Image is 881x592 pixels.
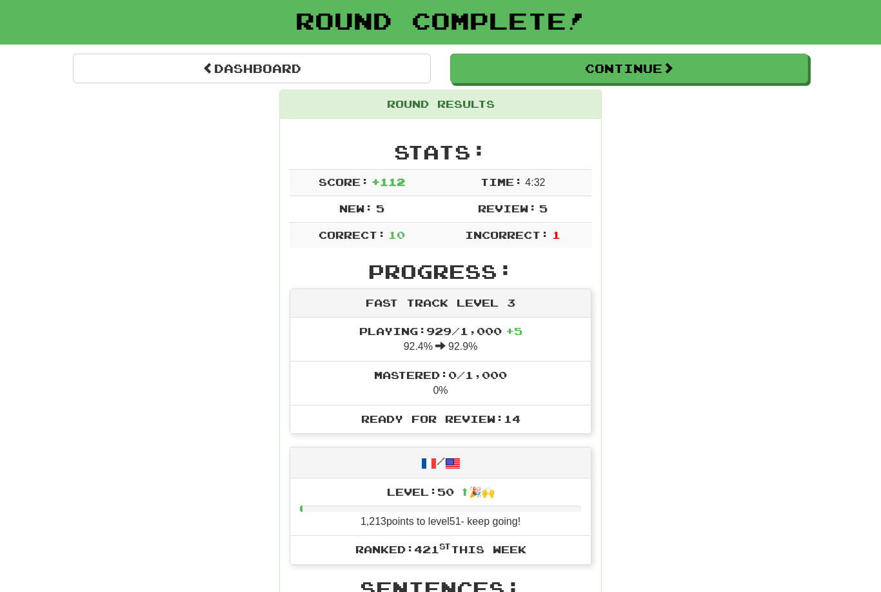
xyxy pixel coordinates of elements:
span: Score: [319,176,369,188]
span: + 112 [371,176,405,188]
div: Round Results [280,90,601,119]
span: 4 : 32 [525,177,545,188]
span: 5 [376,202,384,214]
button: Continue [450,54,808,83]
li: 0% [290,361,591,405]
a: Dashboard [73,54,431,83]
span: Level: 50 [387,485,495,498]
span: ⬆🎉🙌 [454,485,495,498]
span: Playing: 929 / 1,000 [359,325,522,337]
span: 5 [539,202,548,214]
span: + 5 [506,325,522,337]
div: Fast Track Level 3 [290,289,591,318]
li: 92.4% 92.9% [290,318,591,362]
h2: Progress: [290,261,591,282]
sup: st [439,542,451,551]
span: Review: [478,202,537,214]
div: / [290,447,591,478]
li: 1,213 points to level 51 - keep going! [290,478,591,536]
span: 10 [388,229,405,241]
span: Incorrect: [465,229,549,241]
span: New: [339,202,373,214]
span: Ranked: 421 this week [355,543,526,555]
span: Mastered: 0 / 1,000 [374,369,507,381]
span: Correct: [319,229,386,241]
span: 1 [552,229,560,241]
h2: Stats: [290,141,591,163]
span: Time: [480,176,522,188]
h1: Round Complete! [5,8,876,34]
span: Ready for Review: 14 [361,413,520,425]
